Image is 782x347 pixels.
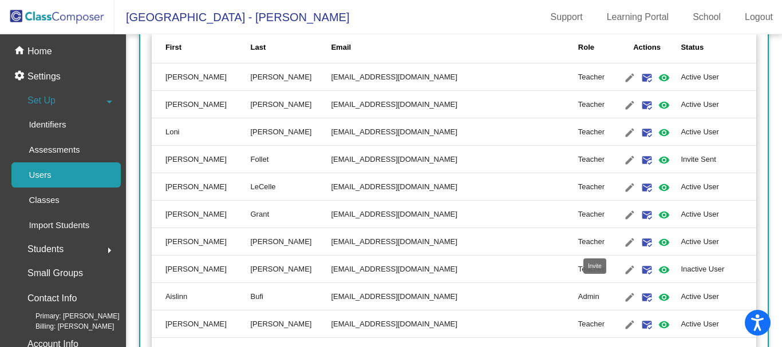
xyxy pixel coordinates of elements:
[14,70,27,83] mat-icon: settings
[640,71,654,85] mat-icon: mark_email_read
[251,146,331,173] td: Follet
[27,70,61,83] p: Settings
[578,118,613,146] td: Teacher
[251,201,331,228] td: Grant
[657,236,671,249] mat-icon: visibility
[578,310,613,338] td: Teacher
[623,263,637,277] mat-icon: edit
[152,283,251,310] td: Aislinn
[640,98,654,112] mat-icon: mark_email_read
[681,228,756,256] td: Active User
[27,45,52,58] p: Home
[623,181,637,194] mat-icon: edit
[102,95,116,109] mat-icon: arrow_drop_down
[152,310,251,338] td: [PERSON_NAME]
[681,256,756,283] td: Inactive User
[623,236,637,249] mat-icon: edit
[152,118,251,146] td: Loni
[27,93,56,109] span: Set Up
[251,310,331,338] td: [PERSON_NAME]
[681,283,756,310] td: Active User
[736,8,782,26] a: Logout
[152,91,251,118] td: [PERSON_NAME]
[657,208,671,222] mat-icon: visibility
[331,118,578,146] td: [EMAIL_ADDRESS][DOMAIN_NAME]
[657,153,671,167] mat-icon: visibility
[578,63,613,91] td: Teacher
[331,146,578,173] td: [EMAIL_ADDRESS][DOMAIN_NAME]
[251,42,266,53] div: Last
[251,256,331,283] td: [PERSON_NAME]
[657,181,671,194] mat-icon: visibility
[623,318,637,332] mat-icon: edit
[681,42,704,53] div: Status
[640,290,654,304] mat-icon: mark_email_read
[152,173,251,201] td: [PERSON_NAME]
[27,241,64,257] span: Students
[251,42,331,53] div: Last
[578,146,613,173] td: Teacher
[251,173,331,201] td: LeCelle
[165,42,181,53] div: First
[152,228,251,256] td: [PERSON_NAME]
[331,42,351,53] div: Email
[598,8,678,26] a: Learning Portal
[251,118,331,146] td: [PERSON_NAME]
[29,143,80,157] p: Assessments
[331,201,578,228] td: [EMAIL_ADDRESS][DOMAIN_NAME]
[578,228,613,256] td: Teacher
[152,63,251,91] td: [PERSON_NAME]
[623,153,637,167] mat-icon: edit
[251,91,331,118] td: [PERSON_NAME]
[684,8,730,26] a: School
[623,290,637,304] mat-icon: edit
[640,126,654,139] mat-icon: mark_email_read
[331,63,578,91] td: [EMAIL_ADDRESS][DOMAIN_NAME]
[114,8,349,26] span: [GEOGRAPHIC_DATA] - [PERSON_NAME]
[578,42,613,53] div: Role
[640,318,654,332] mat-icon: mark_email_read
[29,118,66,131] p: Identifiers
[251,63,331,91] td: [PERSON_NAME]
[29,168,51,182] p: Users
[681,118,756,146] td: Active User
[657,98,671,112] mat-icon: visibility
[681,173,756,201] td: Active User
[29,193,59,207] p: Classes
[623,98,637,112] mat-icon: edit
[640,208,654,222] mat-icon: mark_email_read
[578,42,594,53] div: Role
[331,42,578,53] div: Email
[331,91,578,118] td: [EMAIL_ADDRESS][DOMAIN_NAME]
[578,201,613,228] td: Teacher
[657,126,671,139] mat-icon: visibility
[578,256,613,283] td: Teacher
[657,290,671,304] mat-icon: visibility
[542,8,592,26] a: Support
[657,71,671,85] mat-icon: visibility
[613,31,681,63] th: Actions
[331,283,578,310] td: [EMAIL_ADDRESS][DOMAIN_NAME]
[152,201,251,228] td: [PERSON_NAME]
[640,181,654,194] mat-icon: mark_email_read
[640,236,654,249] mat-icon: mark_email_read
[102,244,116,257] mat-icon: arrow_right
[657,263,671,277] mat-icon: visibility
[623,71,637,85] mat-icon: edit
[681,63,756,91] td: Active User
[640,263,654,277] mat-icon: mark_email_read
[578,91,613,118] td: Teacher
[640,153,654,167] mat-icon: mark_email_read
[14,45,27,58] mat-icon: home
[657,318,671,332] mat-icon: visibility
[578,173,613,201] td: Teacher
[681,91,756,118] td: Active User
[152,256,251,283] td: [PERSON_NAME]
[331,256,578,283] td: [EMAIL_ADDRESS][DOMAIN_NAME]
[251,283,331,310] td: Bufi
[331,310,578,338] td: [EMAIL_ADDRESS][DOMAIN_NAME]
[331,173,578,201] td: [EMAIL_ADDRESS][DOMAIN_NAME]
[681,146,756,173] td: Invite Sent
[681,310,756,338] td: Active User
[251,228,331,256] td: [PERSON_NAME]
